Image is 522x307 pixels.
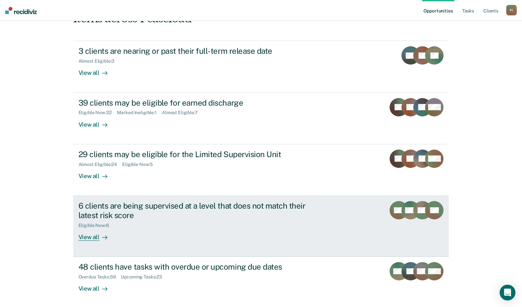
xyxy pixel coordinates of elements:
[122,162,158,167] div: Eligible Now : 5
[79,46,309,56] div: 3 clients are nearing or past their full-term release date
[79,110,117,115] div: Eligible Now : 32
[73,196,449,257] a: 6 clients are being supervised at a level that does not match their latest risk scoreEligible Now...
[79,162,123,167] div: Almost Eligible : 24
[79,228,115,241] div: View all
[79,262,309,272] div: 48 clients have tasks with overdue or upcoming due dates
[5,7,37,14] img: Recidiviz
[79,150,309,159] div: 29 clients may be eligible for the Limited Supervision Unit
[79,98,309,108] div: 39 clients may be eligible for earned discharge
[500,285,515,300] div: Open Intercom Messenger
[506,5,517,15] button: PI
[79,223,114,228] div: Eligible Now : 6
[79,280,115,293] div: View all
[79,115,115,128] div: View all
[73,93,449,144] a: 39 clients may be eligible for earned dischargeEligible Now:32Marked Ineligible:1Almost Eligible:...
[79,201,309,220] div: 6 clients are being supervised at a level that does not match their latest risk score
[117,110,162,115] div: Marked Ineligible : 1
[506,5,517,15] div: P I
[162,110,203,115] div: Almost Eligible : 7
[73,41,449,92] a: 3 clients are nearing or past their full-term release dateAlmost Eligible:3View all
[121,274,167,280] div: Upcoming Tasks : 23
[79,58,120,64] div: Almost Eligible : 3
[73,144,449,196] a: 29 clients may be eligible for the Limited Supervision UnitAlmost Eligible:24Eligible Now:5View all
[79,167,115,180] div: View all
[79,64,115,77] div: View all
[79,274,121,280] div: Overdue Tasks : 59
